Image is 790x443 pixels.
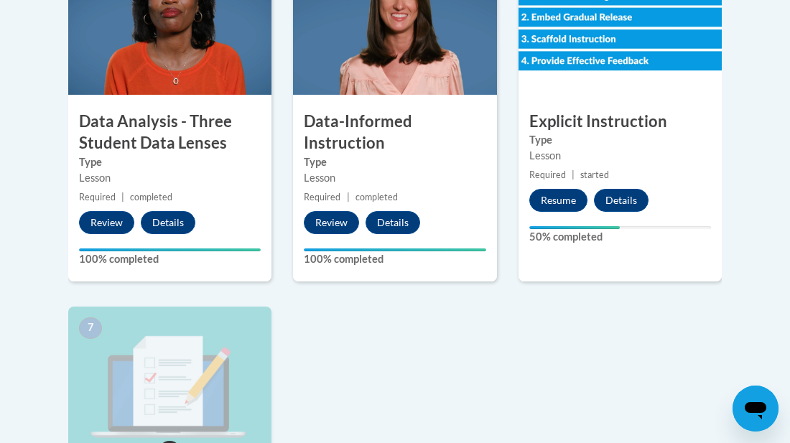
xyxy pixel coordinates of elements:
[347,192,350,202] span: |
[304,192,340,202] span: Required
[79,317,102,339] span: 7
[79,170,261,186] div: Lesson
[121,192,124,202] span: |
[304,211,359,234] button: Review
[355,192,398,202] span: completed
[293,111,496,155] h3: Data-Informed Instruction
[529,189,587,212] button: Resume
[304,248,485,251] div: Your progress
[733,386,779,432] iframe: Button to launch messaging window, conversation in progress
[529,132,711,148] label: Type
[594,189,649,212] button: Details
[304,154,485,170] label: Type
[79,211,134,234] button: Review
[141,211,195,234] button: Details
[79,154,261,170] label: Type
[79,248,261,251] div: Your progress
[304,170,485,186] div: Lesson
[68,111,271,155] h3: Data Analysis - Three Student Data Lenses
[79,251,261,267] label: 100% completed
[529,226,621,229] div: Your progress
[79,192,116,202] span: Required
[130,192,172,202] span: completed
[519,111,722,133] h3: Explicit Instruction
[366,211,420,234] button: Details
[529,148,711,164] div: Lesson
[580,169,609,180] span: started
[529,229,711,245] label: 50% completed
[529,169,566,180] span: Required
[572,169,575,180] span: |
[304,251,485,267] label: 100% completed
